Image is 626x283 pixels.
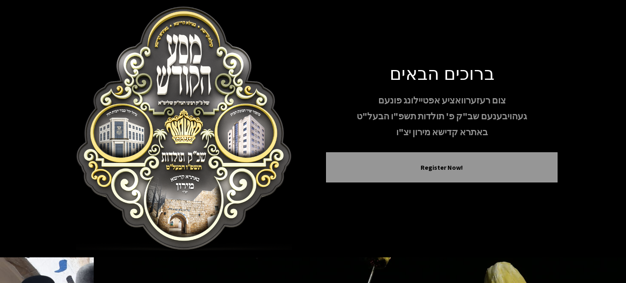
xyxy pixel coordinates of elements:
h1: ברוכים הבאים [326,62,558,83]
img: Meron Toldos Logo [68,7,300,251]
button: Register Now! [336,162,547,172]
p: געהויבענעם שב"ק פ' תולדות תשפ"ו הבעל"ט [326,109,558,123]
p: באתרא קדישא מירון יצ"ו [326,125,558,139]
p: צום רעזערוואציע אפטיילונג פונעם [326,93,558,107]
